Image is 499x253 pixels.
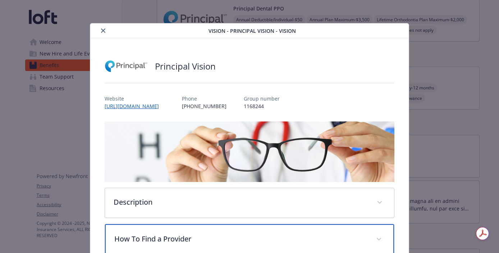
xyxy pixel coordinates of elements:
img: Principal Financial Group Inc [105,56,148,77]
span: Vision - Principal Vision - Vision [209,27,296,35]
h2: Principal Vision [155,60,216,72]
p: 1168244 [244,102,280,110]
a: [URL][DOMAIN_NAME] [105,103,165,110]
p: Phone [182,95,226,102]
p: Group number [244,95,280,102]
p: How To Find a Provider [114,234,367,244]
img: banner [105,121,394,182]
p: Website [105,95,165,102]
p: Description [114,197,368,208]
div: Description [105,188,394,218]
button: close [99,26,107,35]
p: [PHONE_NUMBER] [182,102,226,110]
